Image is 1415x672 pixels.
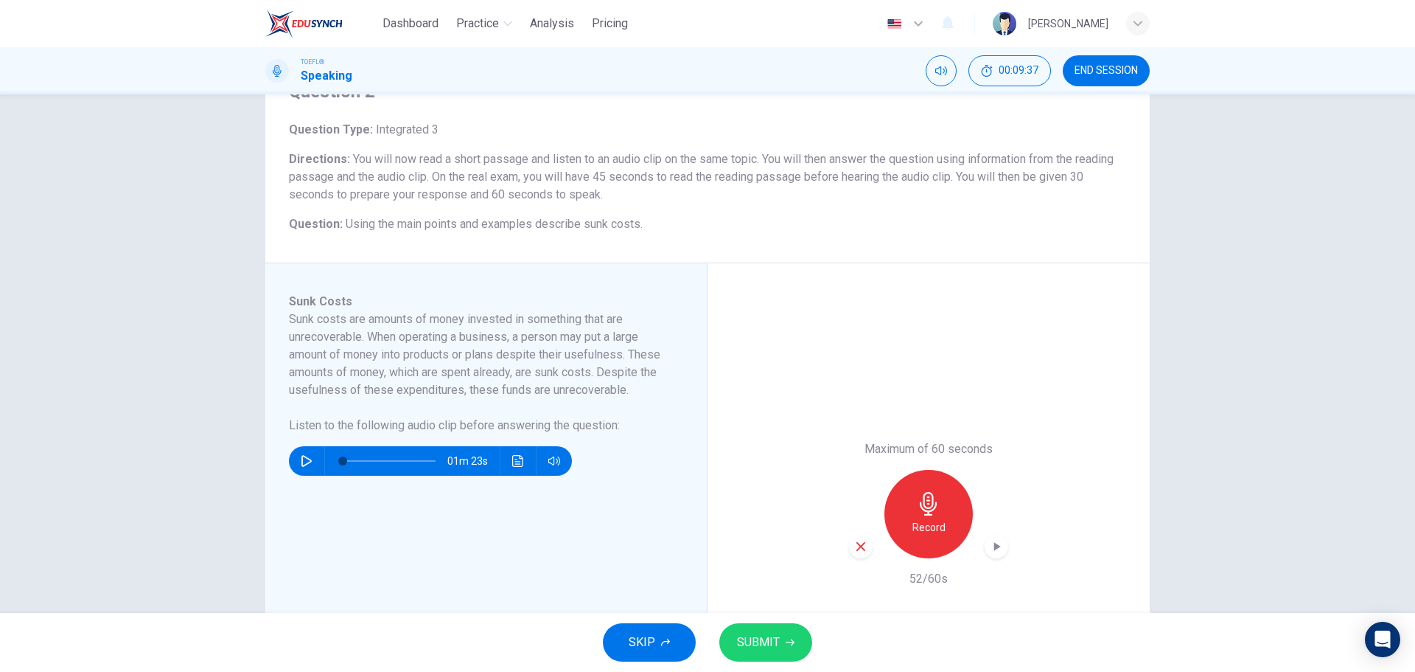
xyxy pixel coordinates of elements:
span: SKIP [629,632,655,653]
span: Practice [456,15,499,32]
span: You will now read a short passage and listen to an audio clip on the same topic. You will then an... [289,152,1114,201]
span: END SESSION [1075,65,1138,77]
h6: Maximum of 60 seconds [864,440,993,458]
span: Using the main points and examples describe sunk costs. [346,217,643,231]
button: Analysis [524,10,580,37]
button: END SESSION [1063,55,1150,86]
span: Sunk Costs [289,294,352,308]
div: Open Intercom Messenger [1365,622,1400,657]
button: Pricing [586,10,634,37]
button: Record [884,470,973,558]
button: SKIP [603,623,696,662]
h6: Question : [289,215,1126,233]
span: 01m 23s [447,446,500,476]
img: en [885,18,904,30]
div: Mute [926,55,957,86]
h6: Directions : [289,150,1126,204]
button: Practice [450,10,518,37]
h6: Sunk costs are amounts of money invested in something that are unrecoverable. When operating a bu... [289,311,665,399]
span: Pricing [592,15,628,32]
h6: Record [912,519,946,536]
h6: Listen to the following audio clip before answering the question : [289,417,665,434]
img: EduSynch logo [265,9,343,38]
span: SUBMIT [737,632,780,653]
button: 00:09:37 [968,55,1051,86]
h6: Question Type : [289,121,1126,139]
button: SUBMIT [719,623,812,662]
span: 00:09:37 [999,65,1038,77]
h1: Speaking [301,67,352,85]
span: Dashboard [382,15,439,32]
button: Click to see the audio transcription [506,446,530,476]
span: Integrated 3 [373,122,439,136]
span: Analysis [530,15,574,32]
h6: 52/60s [909,570,948,588]
div: Hide [968,55,1051,86]
button: Dashboard [377,10,444,37]
img: Profile picture [993,12,1016,35]
a: EduSynch logo [265,9,377,38]
span: TOEFL® [301,57,324,67]
div: [PERSON_NAME] [1028,15,1108,32]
